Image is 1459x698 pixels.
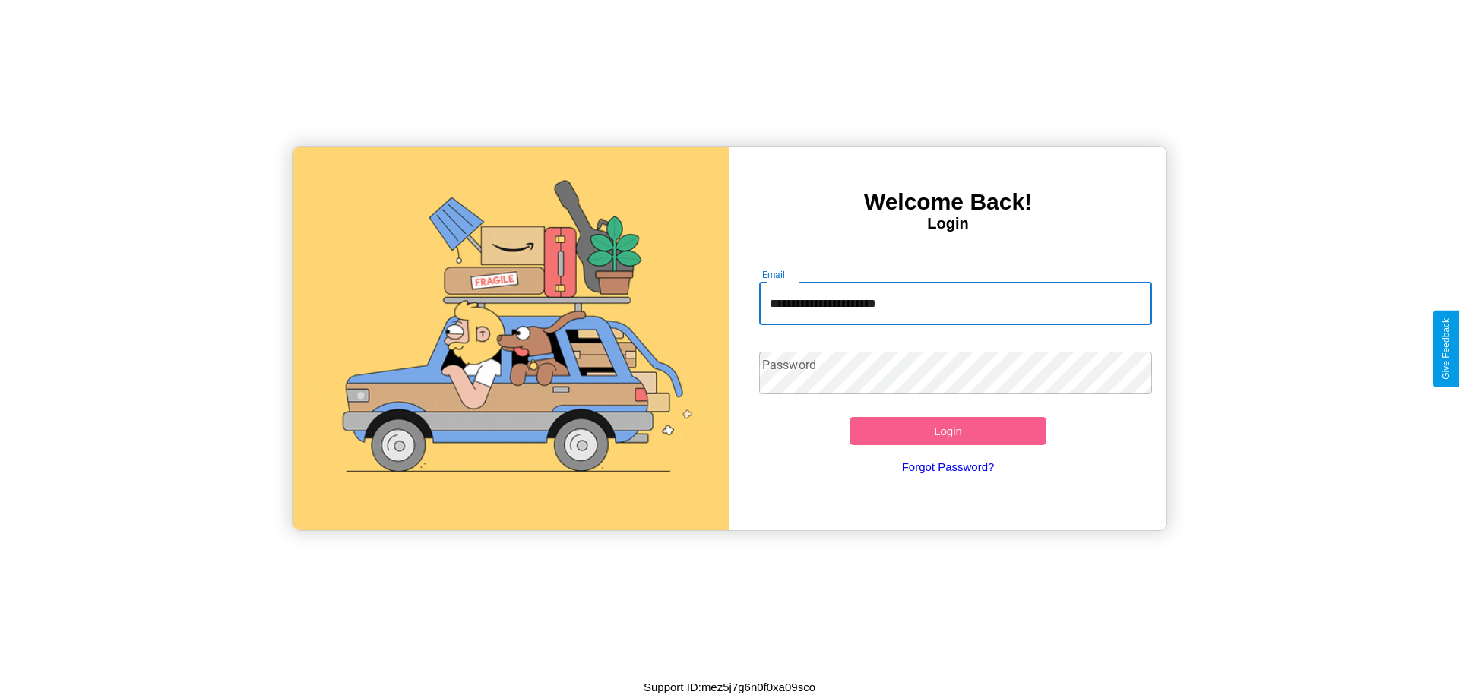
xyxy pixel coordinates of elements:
a: Forgot Password? [752,445,1145,488]
img: gif [293,147,729,530]
h3: Welcome Back! [729,189,1166,215]
div: Give Feedback [1441,318,1451,380]
button: Login [850,417,1046,445]
label: Email [762,268,786,281]
h4: Login [729,215,1166,232]
p: Support ID: mez5j7g6n0f0xa09sco [644,677,815,697]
